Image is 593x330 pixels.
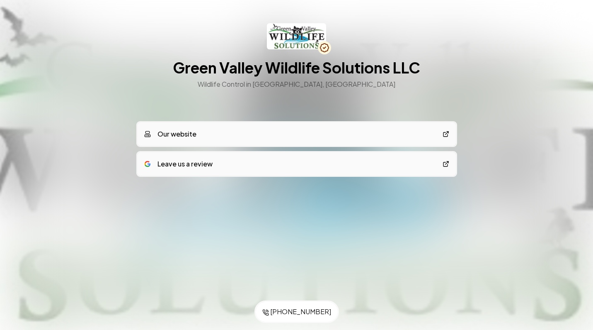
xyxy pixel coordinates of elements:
a: [PHONE_NUMBER] [256,302,338,322]
img: Green Valley Wildlife Solutions LLC [267,23,327,49]
a: Our website [138,122,456,146]
h1: Green Valley Wildlife Solutions LLC [173,59,420,76]
img: google logo [144,161,151,167]
a: google logoLeave us a review [138,152,456,176]
div: Leave us a review [144,159,213,169]
div: Our website [144,129,196,139]
h3: Wildlife Control in [GEOGRAPHIC_DATA], [GEOGRAPHIC_DATA] [198,79,395,89]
